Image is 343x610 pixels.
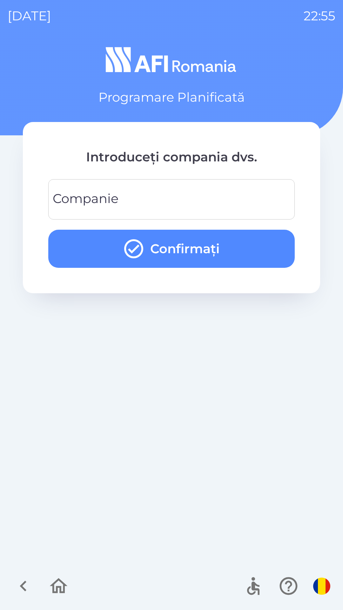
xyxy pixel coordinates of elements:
p: Introduceți compania dvs. [48,147,295,166]
p: Programare Planificată [98,88,245,107]
img: Logo [23,44,320,75]
img: ro flag [313,578,330,595]
p: 22:55 [304,6,335,25]
p: [DATE] [8,6,51,25]
button: Confirmați [48,230,295,268]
